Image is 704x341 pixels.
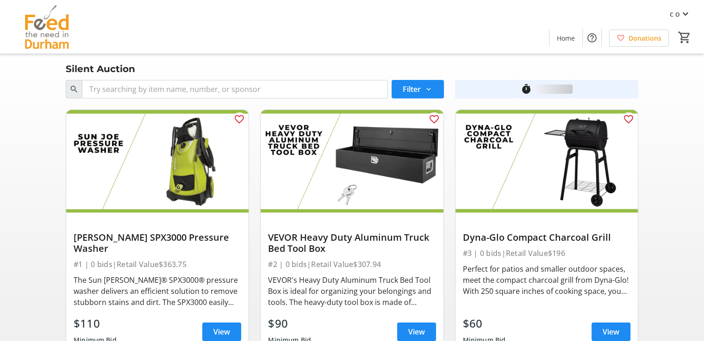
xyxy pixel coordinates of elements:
[261,110,443,213] img: VEVOR Heavy Duty Aluminum Truck Bed Tool Box
[676,29,693,46] button: Cart
[623,114,634,125] mat-icon: favorite_outline
[603,326,619,337] span: View
[268,258,436,271] div: #2 | 0 bids | Retail Value $307.94
[213,326,230,337] span: View
[66,110,249,213] img: Sun Joe SPX3000 Pressure Washer
[463,232,630,243] div: Dyna-Glo Compact Charcoal Grill
[549,30,582,47] a: Home
[408,326,425,337] span: View
[74,315,117,332] div: $110
[455,110,638,213] img: Dyna-Glo Compact Charcoal Grill
[592,323,630,341] a: View
[429,114,440,125] mat-icon: favorite_outline
[609,30,669,47] a: Donations
[557,33,575,43] span: Home
[403,84,421,95] span: Filter
[629,33,661,43] span: Donations
[60,61,141,76] div: Silent Auction
[6,4,88,50] img: Feed the Need in Durham's Logo
[670,8,680,19] span: c o
[392,80,444,98] button: Filter
[463,247,630,260] div: #3 | 0 bids | Retail Value $196
[397,323,436,341] a: View
[536,85,573,94] div: loading
[268,315,311,332] div: $90
[463,315,506,332] div: $60
[268,274,436,308] div: VEVOR's Heavy Duty Aluminum Truck Bed Tool Box is ideal for organizing your belongings and tools....
[74,274,241,308] div: The Sun [PERSON_NAME]® SPX3000® pressure washer delivers an efficient solution to remove stubborn...
[583,29,601,47] button: Help
[662,6,698,21] button: c o
[74,232,241,254] div: [PERSON_NAME] SPX3000 Pressure Washer
[74,258,241,271] div: #1 | 0 bids | Retail Value $363.75
[463,263,630,297] div: Perfect for patios and smaller outdoor spaces, meet the compact charcoal grill from Dyna-Glo! Wit...
[521,84,532,95] mat-icon: timer_outline
[234,114,245,125] mat-icon: favorite_outline
[268,232,436,254] div: VEVOR Heavy Duty Aluminum Truck Bed Tool Box
[202,323,241,341] a: View
[82,80,388,98] input: Try searching by item name, number, or sponsor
